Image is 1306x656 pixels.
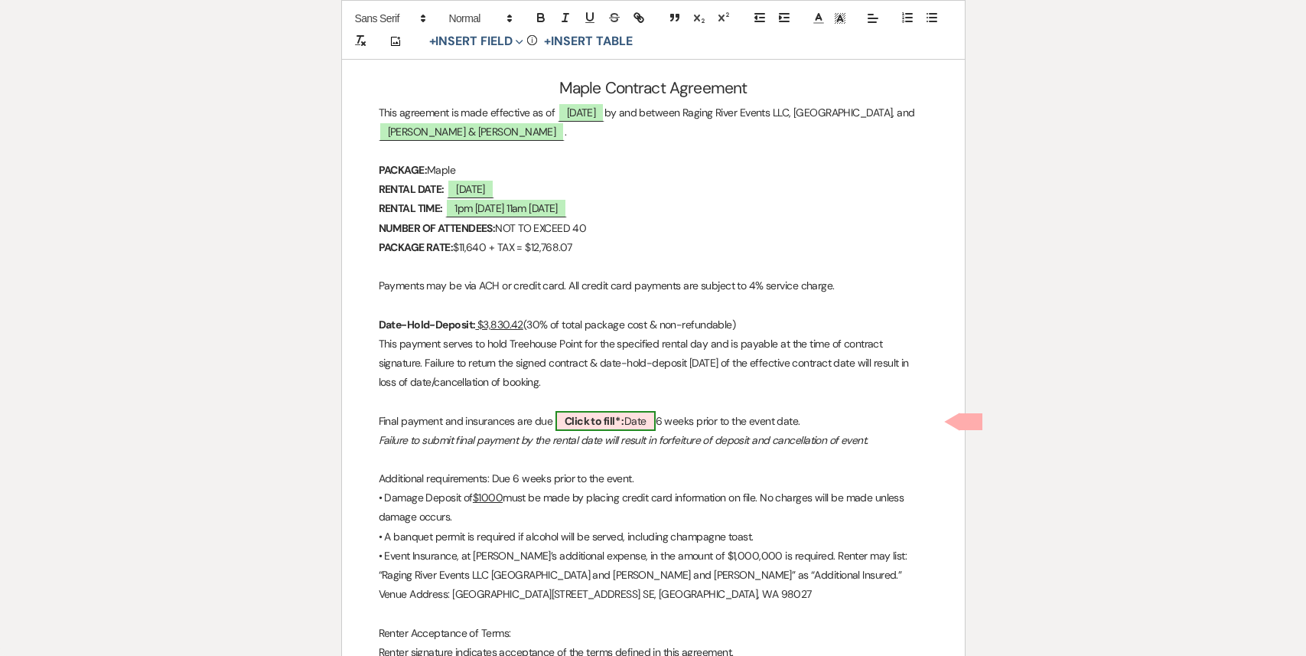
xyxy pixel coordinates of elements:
p: NOT TO EXCEED 40 [379,219,928,238]
h2: Maple Contract Agreement [379,74,928,103]
p: Payments may be via ACH or credit card. All credit card payments are subject to 4% service charge. [379,276,928,295]
span: Alignment [862,9,884,28]
span: [PERSON_NAME] & [PERSON_NAME] [379,122,565,141]
span: [DATE] [558,103,605,122]
strong: RENTAL DATE: [379,182,445,196]
p: Additional requirements: Due 6 weeks prior to the event. [379,469,928,488]
p: This payment serves to hold Treehouse Point for the specified rental day and is payable at the ti... [379,335,928,393]
span: [DATE] [447,179,494,198]
em: Failure to submit final payment by the rental date will result in forfeiture of deposit and cance... [379,433,868,447]
b: Click to fill* : [565,414,624,428]
p: Maple [379,161,928,180]
button: Insert Field [424,32,529,51]
span: + [429,35,436,47]
u: $3,830.42 [477,318,523,331]
span: Text Background Color [829,9,851,28]
strong: PACKAGE RATE: [379,240,454,254]
strong: PACKAGE: [379,163,428,177]
p: (30% of total package cost & non-refundable) [379,315,928,335]
p: Renter Acceptance of Terms: [379,624,928,643]
span: 1pm [DATE] 11am [DATE] [445,198,567,217]
p: • Damage Deposit of must be made by placing credit card information on file. No charges will be m... [379,488,928,527]
p: $11,640 + TAX = $12,768.07 [379,238,928,257]
p: Final payment and insurances are due 6 weeks prior to the event date. [379,412,928,431]
button: +Insert Table [539,32,637,51]
p: • A banquet permit is required if alcohol will be served, including champagne toast. [379,527,928,547]
u: $1000 [473,491,503,504]
span: Header Formats [442,9,517,28]
span: Text Color [808,9,829,28]
p: This agreement is made effective as of by and between Raging River Events LLC, [GEOGRAPHIC_DATA],... [379,103,928,142]
span: Date [555,411,656,431]
strong: Date-Hold-Deposit: [379,318,477,331]
strong: RENTAL TIME: [379,201,443,215]
strong: NUMBER OF ATTENDEES: [379,221,496,235]
p: • Event Insurance, at [PERSON_NAME]’s additional expense, in the amount of $1,000,000 is required... [379,547,928,605]
span: + [544,35,551,47]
